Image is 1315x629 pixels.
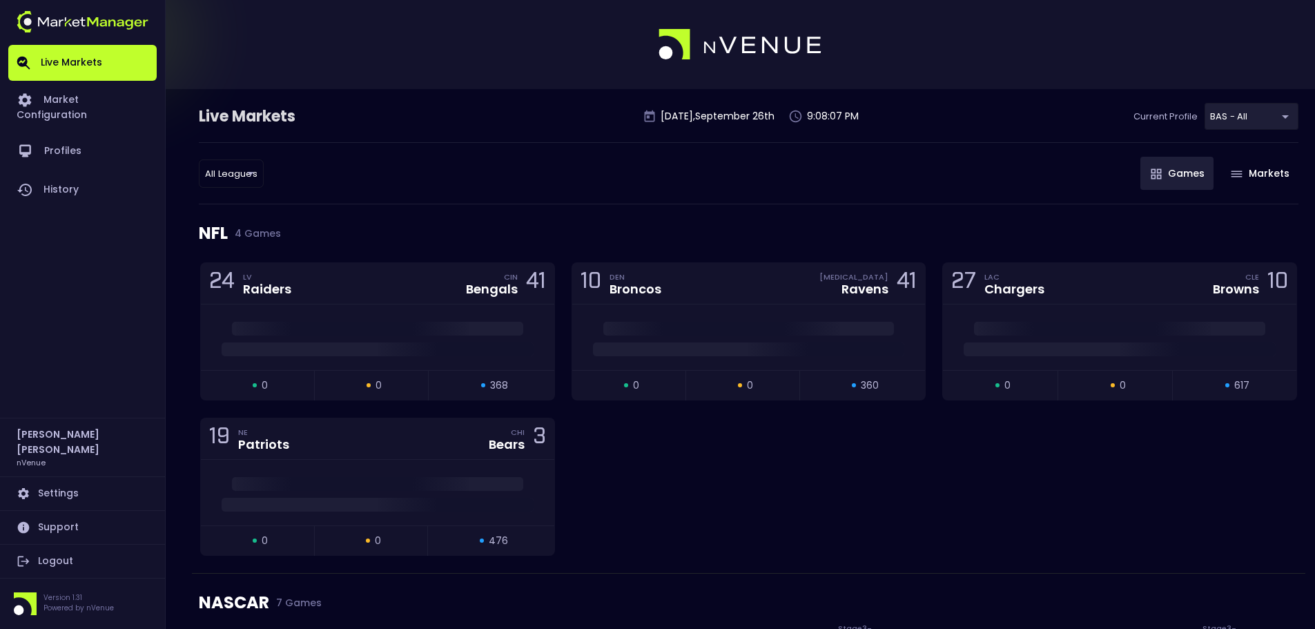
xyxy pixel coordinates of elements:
[1231,171,1243,177] img: gameIcon
[199,159,264,188] div: BAS - All
[17,11,148,32] img: logo
[861,378,879,393] span: 360
[8,511,157,544] a: Support
[897,271,917,296] div: 41
[1234,378,1249,393] span: 617
[747,378,753,393] span: 0
[43,603,114,613] p: Powered by nVenue
[8,545,157,578] a: Logout
[1133,110,1198,124] p: Current Profile
[8,45,157,81] a: Live Markets
[633,378,639,393] span: 0
[243,271,291,282] div: LV
[269,597,322,608] span: 7 Games
[511,427,525,438] div: CHI
[8,171,157,209] a: History
[1245,271,1259,282] div: CLE
[951,271,976,296] div: 27
[262,378,268,393] span: 0
[8,81,157,132] a: Market Configuration
[243,283,291,296] div: Raiders
[1004,378,1011,393] span: 0
[1267,271,1288,296] div: 10
[228,228,281,239] span: 4 Games
[209,426,230,452] div: 19
[8,477,157,510] a: Settings
[1220,157,1298,190] button: Markets
[375,534,381,548] span: 0
[610,283,661,296] div: Broncos
[466,283,518,296] div: Bengals
[1205,103,1298,130] div: BAS - All
[661,109,775,124] p: [DATE] , September 26 th
[489,534,508,548] span: 476
[262,534,268,548] span: 0
[819,271,888,282] div: [MEDICAL_DATA]
[610,271,661,282] div: DEN
[533,426,546,452] div: 3
[841,283,888,296] div: Ravens
[43,592,114,603] p: Version 1.31
[209,271,235,296] div: 24
[1120,378,1126,393] span: 0
[659,29,823,61] img: logo
[504,271,518,282] div: CIN
[984,271,1044,282] div: LAC
[1151,168,1162,180] img: gameIcon
[17,457,46,467] h3: nVenue
[199,204,1298,262] div: NFL
[526,271,546,296] div: 41
[1213,283,1259,296] div: Browns
[238,438,289,451] div: Patriots
[8,132,157,171] a: Profiles
[807,109,859,124] p: 9:08:07 PM
[376,378,382,393] span: 0
[489,438,525,451] div: Bears
[490,378,508,393] span: 368
[984,283,1044,296] div: Chargers
[581,271,601,296] div: 10
[8,592,157,615] div: Version 1.31Powered by nVenue
[1140,157,1214,190] button: Games
[17,427,148,457] h2: [PERSON_NAME] [PERSON_NAME]
[199,106,367,128] div: Live Markets
[238,427,289,438] div: NE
